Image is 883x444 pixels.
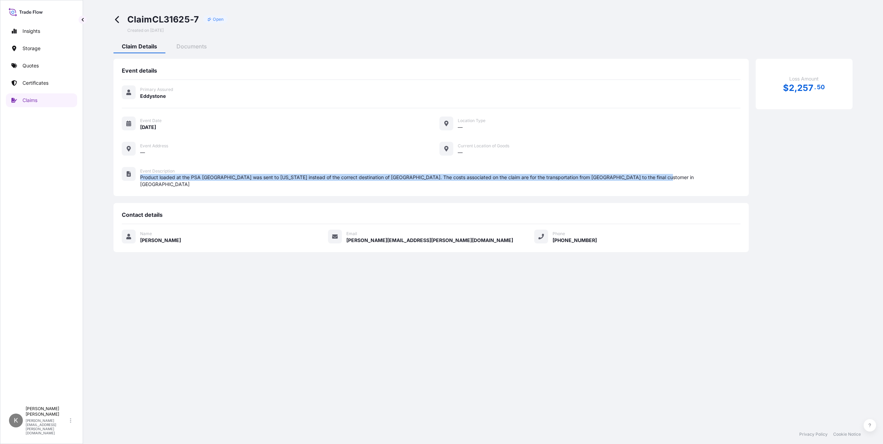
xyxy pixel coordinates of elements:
[176,43,207,50] span: Documents
[140,237,181,244] span: [PERSON_NAME]
[140,143,168,149] span: Event Address
[22,80,48,86] p: Certificates
[140,87,173,92] span: Primary Assured
[797,84,814,92] span: 257
[213,17,224,22] p: Open
[799,432,828,437] a: Privacy Policy
[6,93,77,107] a: Claims
[6,59,77,73] a: Quotes
[458,124,463,131] span: —
[140,93,166,100] span: Eddystone
[122,211,163,218] span: Contact details
[817,85,825,89] span: 50
[346,237,513,244] span: [PERSON_NAME][EMAIL_ADDRESS][PERSON_NAME][DOMAIN_NAME]
[140,149,145,156] span: —
[140,174,740,188] span: Product loaded at the PSA [GEOGRAPHIC_DATA] was sent to [US_STATE] instead of the correct destina...
[553,231,565,237] span: Phone
[794,84,797,92] span: ,
[14,417,18,424] span: K
[150,28,164,33] span: [DATE]
[22,45,40,52] p: Storage
[22,62,39,69] p: Quotes
[458,149,463,156] span: —
[127,14,199,25] span: Claim CL31625-7
[140,168,175,174] span: Event Description
[814,85,816,89] span: .
[458,143,509,149] span: Current Location of Goods
[127,28,164,33] span: Created on
[346,231,357,237] span: Email
[6,41,77,55] a: Storage
[6,24,77,38] a: Insights
[553,237,597,244] span: [PHONE_NUMBER]
[6,76,77,90] a: Certificates
[26,418,69,435] p: [PERSON_NAME][EMAIL_ADDRESS][PERSON_NAME][DOMAIN_NAME]
[26,406,69,417] p: [PERSON_NAME] [PERSON_NAME]
[140,124,156,131] span: [DATE]
[458,118,485,123] span: Location Type
[140,231,152,237] span: Name
[833,432,861,437] a: Cookie Notice
[122,43,157,50] span: Claim Details
[22,97,37,104] p: Claims
[783,84,789,92] span: $
[789,75,819,82] span: Loss Amount
[22,28,40,35] p: Insights
[122,67,157,74] span: Event details
[789,84,794,92] span: 2
[140,118,162,123] span: Event Date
